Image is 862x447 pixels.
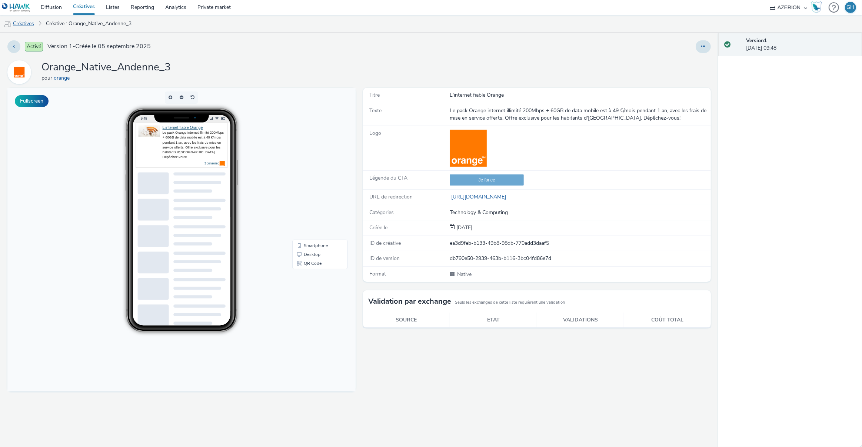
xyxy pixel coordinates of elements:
[450,193,509,200] a: [URL][DOMAIN_NAME]
[370,209,394,216] span: Catégories
[197,74,217,77] a: Sponsored
[370,91,380,99] span: Titre
[296,156,320,160] span: Smartphone
[450,209,710,216] div: Technology & Computing
[450,240,710,247] div: ea3d9feb-b133-49b8-98db-770add3daaf5
[296,173,314,178] span: QR Code
[42,15,135,33] a: Créative : Orange_Native_Andenne_3
[296,164,313,169] span: Desktop
[450,130,487,167] img: logo
[4,20,11,28] img: mobile
[9,61,30,83] img: orange
[450,107,710,122] div: Le pack Orange internet illimité 200Mbps + 60GB de data mobile est à 49 €/mois pendant 1 an, avec...
[455,300,565,306] small: Seuls les exchanges de cette liste requièrent une validation
[47,42,151,51] span: Version 1 - Créée le 05 septembre 2025
[15,95,49,107] button: Fullscreen
[455,224,472,231] div: Création 05 septembre 2025, 09:48
[41,60,171,74] h1: Orange_Native_Andenne_3
[746,37,856,52] div: [DATE] 09:48
[7,69,34,76] a: orange
[369,296,452,307] h3: Validation par exchange
[624,313,711,328] th: Coût total
[370,255,400,262] span: ID de version
[370,174,408,181] span: Légende du CTA
[155,43,217,72] div: Le pack Orange internet illimité 200Mbps + 60GB de data mobile est à 49 €/mois pendant 1 an, avec...
[54,74,73,81] a: orange
[537,313,624,328] th: Validations
[450,91,710,99] div: L'internet fiable Orange
[370,193,413,200] span: URL de redirection
[456,271,472,278] span: Native
[370,224,388,231] span: Créée le
[370,240,401,247] span: ID de créative
[286,171,339,180] li: QR Code
[746,37,767,44] strong: Version 1
[811,1,825,13] a: Hawk Academy
[847,2,855,13] div: GH
[370,107,382,114] span: Texte
[25,42,43,51] span: Activé
[2,3,30,12] img: undefined Logo
[455,224,472,231] span: [DATE]
[155,38,196,42] a: L'internet fiable Orange
[370,270,386,277] span: Format
[363,313,450,328] th: Source
[133,29,140,33] span: 9:48
[286,162,339,171] li: Desktop
[370,130,382,137] span: Logo
[41,74,54,81] span: pour
[286,153,339,162] li: Smartphone
[811,1,822,13] img: Hawk Academy
[450,255,710,262] div: db790e50-2939-463b-b116-3bc04fd86e7d
[450,313,537,328] th: Etat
